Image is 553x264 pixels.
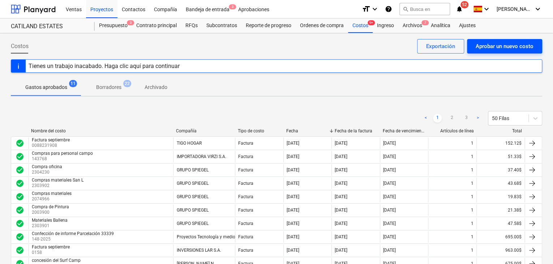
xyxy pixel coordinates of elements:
[32,223,69,229] p: 2303901
[32,231,114,236] div: Confección de informe Parcelación 33339
[176,221,208,226] div: GRUPO SPIEGEL
[335,167,347,173] div: [DATE]
[238,221,253,226] div: Factura
[383,234,396,239] div: [DATE]
[403,6,408,12] span: search
[426,42,455,51] div: Exportación
[32,236,115,242] p: 148-2025
[471,154,473,159] div: 1
[229,4,236,9] span: 3
[238,154,253,159] div: Factura
[16,206,24,214] div: La factura fue aprobada
[467,39,542,54] button: Aprobar un nuevo costo
[238,248,253,253] div: Factura
[399,3,450,15] button: Busca en
[32,244,70,250] div: Factura septiembre
[16,233,24,241] span: check_circle
[32,151,93,156] div: Compras para personal campo
[95,18,132,33] a: Presupuesto3
[176,128,232,133] div: Compañía
[32,183,85,189] p: 2303902
[238,167,253,173] div: Factura
[176,234,287,239] div: Proyectos Tecnología y medio Ambiente de Panamá S.A.
[456,5,463,13] i: notifications
[383,221,396,226] div: [DATE]
[287,141,299,146] div: [DATE]
[29,63,180,69] div: Tienes un trabajo inacabado. Haga clic aquí para continuar
[238,181,253,186] div: Factura
[31,128,170,133] div: Nombre del costo
[16,219,24,228] span: check_circle
[16,152,24,161] span: check_circle
[476,191,524,203] div: 19.83$
[383,128,425,133] div: Fecha de vencimiento
[16,152,24,161] div: La factura fue aprobada
[471,181,473,186] div: 1
[421,114,430,123] a: Previous page
[16,179,24,188] div: La factura fue aprobada
[176,181,208,186] div: GRUPO SPIEGEL
[383,167,396,173] div: [DATE]
[238,194,253,199] div: Factura
[176,141,201,146] div: TIGO HOGAR
[69,80,77,87] span: 11
[32,137,70,142] div: Factura septiembre
[32,164,62,169] div: Compra oficina
[32,204,69,209] div: Compra de Pintura
[471,208,473,213] div: 1
[362,5,370,13] i: format_size
[287,181,299,186] div: [DATE]
[383,141,396,146] div: [DATE]
[32,196,73,202] p: 2074966
[348,18,373,33] div: Costos
[181,18,202,33] a: RFQs
[32,191,72,196] div: Compras materiales
[335,234,347,239] div: [DATE]
[32,258,81,263] div: concesión del Surf Camp
[287,208,299,213] div: [DATE]
[202,18,241,33] a: Subcontratos
[32,156,94,162] p: 143768
[471,221,473,226] div: 1
[517,229,553,264] div: Widget de chat
[476,164,524,176] div: 37.40$
[426,18,455,33] a: Analítica
[398,18,426,33] a: Archivos7
[471,167,473,173] div: 1
[16,179,24,188] span: check_circle
[370,5,379,13] i: keyboard_arrow_down
[476,42,533,51] div: Aprobar un nuevo costo
[123,80,131,87] span: 22
[176,248,221,253] div: INVERSIONES LAR S.A.
[16,192,24,201] div: La factura fue aprobada
[335,248,347,253] div: [DATE]
[383,248,396,253] div: [DATE]
[433,114,442,123] a: Page 1 is your current page
[455,18,480,33] a: Ajustes
[417,39,464,54] button: Exportación
[517,229,553,264] iframe: Chat Widget
[368,20,375,25] span: 9+
[296,18,348,33] div: Ordenes de compra
[334,128,377,133] div: Fecha de la factura
[16,192,24,201] span: check_circle
[96,84,121,91] p: Borradores
[471,194,473,199] div: 1
[32,209,70,216] p: 2003900
[241,18,296,33] a: Reporte de progreso
[476,151,524,162] div: 51.33$
[132,18,181,33] a: Contrato principal
[335,194,347,199] div: [DATE]
[373,18,398,33] a: Ingreso
[398,18,426,33] div: Archivos
[476,244,524,256] div: 963.00$
[287,194,299,199] div: [DATE]
[16,139,24,148] span: check_circle
[447,114,456,123] a: Page 2
[462,114,471,123] a: Page 3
